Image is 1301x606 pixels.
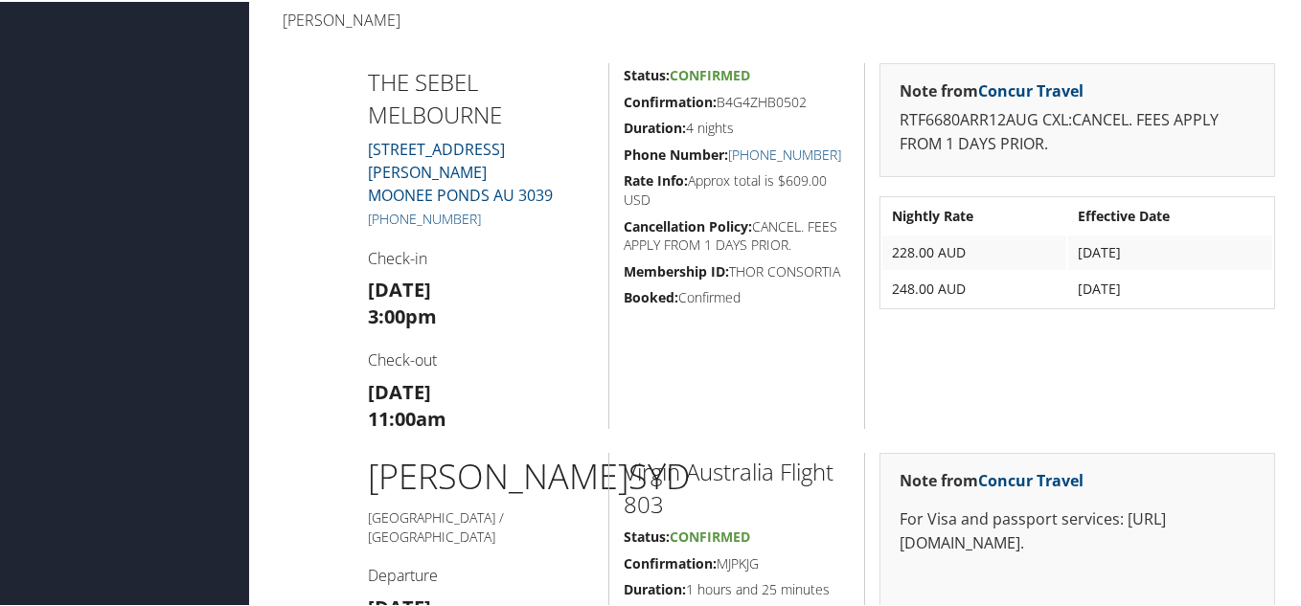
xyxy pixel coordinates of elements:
[624,526,670,544] strong: Status:
[368,275,431,301] strong: [DATE]
[900,106,1255,155] p: RTF6680ARR12AUG CXL:CANCEL. FEES APPLY FROM 1 DAYS PRIOR.
[368,137,553,204] a: [STREET_ADDRESS][PERSON_NAME]MOONEE PONDS AU 3039
[283,8,765,29] h4: [PERSON_NAME]
[728,144,841,162] a: [PHONE_NUMBER]
[624,260,850,280] h5: THOR CONSORTIA
[624,552,850,572] h5: MJPKJG
[882,270,1066,304] td: 248.00 AUD
[624,117,850,136] h5: 4 nights
[670,526,750,544] span: Confirmed
[368,563,595,584] h4: Departure
[624,286,678,304] strong: Booked:
[1068,197,1272,232] th: Effective Date
[1068,270,1272,304] td: [DATE]
[978,468,1084,489] a: Concur Travel
[624,117,686,135] strong: Duration:
[900,505,1255,554] p: For Visa and passport services: [URL][DOMAIN_NAME].
[624,215,850,253] h5: CANCEL. FEES APPLY FROM 1 DAYS PRIOR.
[624,260,729,279] strong: Membership ID:
[624,454,850,518] h2: Virgin Australia Flight 803
[624,169,688,188] strong: Rate Info:
[624,144,728,162] strong: Phone Number:
[624,169,850,207] h5: Approx total is $609.00 USD
[900,79,1084,100] strong: Note from
[624,64,670,82] strong: Status:
[368,348,595,369] h4: Check-out
[624,286,850,305] h5: Confirmed
[368,377,431,403] strong: [DATE]
[624,91,850,110] h5: B4G4ZHB0502
[900,468,1084,489] strong: Note from
[624,91,717,109] strong: Confirmation:
[670,64,750,82] span: Confirmed
[368,451,595,499] h1: [PERSON_NAME] SYD
[1068,234,1272,268] td: [DATE]
[624,552,717,571] strong: Confirmation:
[882,197,1066,232] th: Nightly Rate
[624,215,752,234] strong: Cancellation Policy:
[368,506,595,544] h5: [GEOGRAPHIC_DATA] / [GEOGRAPHIC_DATA]
[978,79,1084,100] a: Concur Travel
[368,64,595,128] h2: THE SEBEL MELBOURNE
[368,404,446,430] strong: 11:00am
[882,234,1066,268] td: 228.00 AUD
[624,578,850,597] h5: 1 hours and 25 minutes
[624,578,686,596] strong: Duration:
[368,246,595,267] h4: Check-in
[368,302,437,327] strong: 3:00pm
[368,208,481,226] a: [PHONE_NUMBER]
